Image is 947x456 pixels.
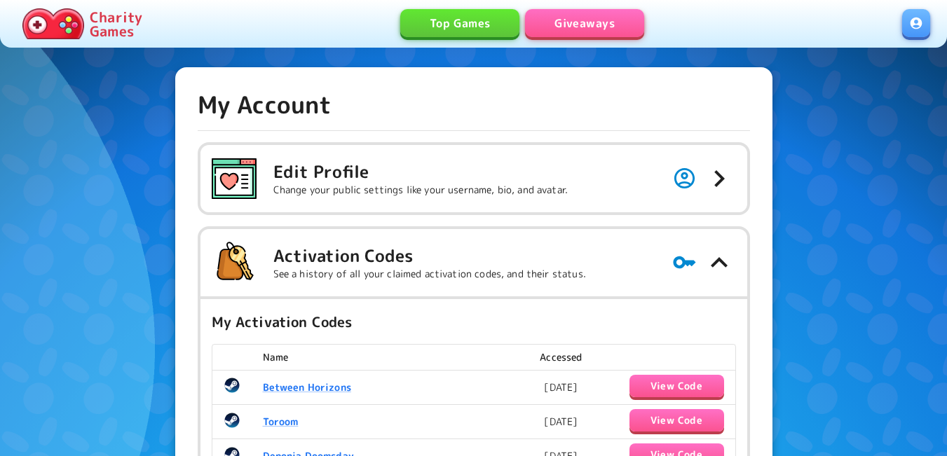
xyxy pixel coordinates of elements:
[525,9,644,37] a: Giveaways
[629,409,724,431] button: View Code
[273,244,586,267] h5: Activation Codes
[273,267,586,281] p: See a history of all your claimed activation codes, and their status.
[273,183,568,197] p: Change your public settings like your username, bio, and avatar.
[17,6,148,42] a: Charity Games
[513,370,608,404] td: [DATE]
[263,380,351,394] a: Between Horizons
[252,345,514,371] th: Name
[513,345,608,371] th: Accessed
[263,415,299,428] a: Toroom
[273,160,568,183] h5: Edit Profile
[400,9,519,37] a: Top Games
[513,405,608,439] td: [DATE]
[200,145,747,212] button: Edit ProfileChange your public settings like your username, bio, and avatar.
[22,8,84,39] img: Charity.Games
[198,90,332,119] h4: My Account
[629,375,724,397] button: View Code
[200,229,747,296] button: Activation CodesSee a history of all your claimed activation codes, and their status.
[90,10,142,38] p: Charity Games
[212,310,736,333] h6: My Activation Codes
